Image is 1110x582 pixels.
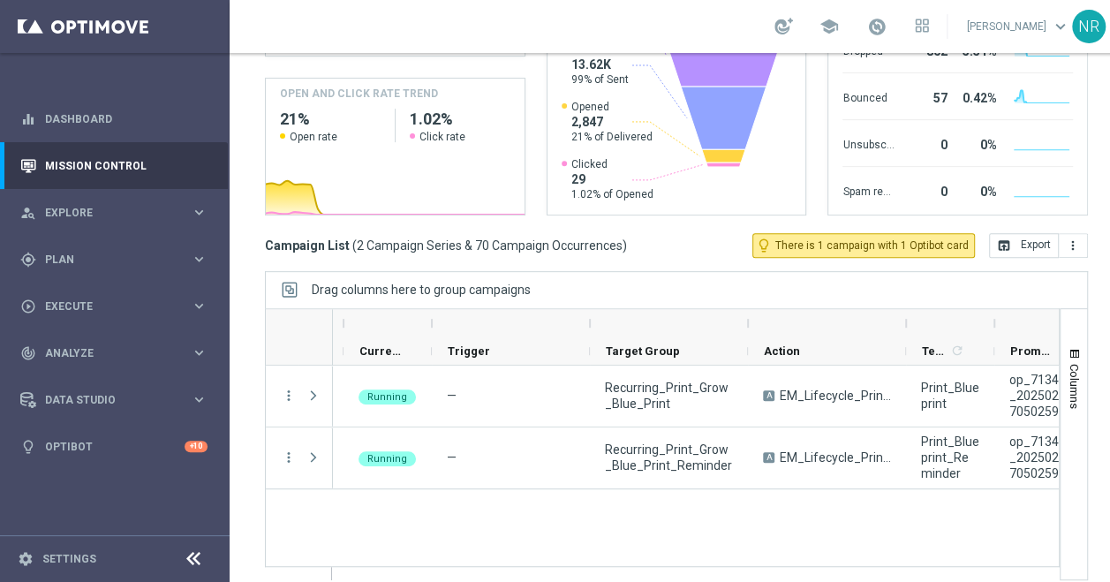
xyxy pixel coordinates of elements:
div: Mission Control [20,142,208,189]
i: open_in_browser [997,238,1011,253]
i: gps_fixed [20,252,36,268]
i: refresh [950,344,964,358]
span: Open rate [290,130,337,144]
i: keyboard_arrow_right [191,251,208,268]
i: settings [18,551,34,567]
div: Row Groups [312,283,531,297]
span: Execute [45,301,191,312]
span: Opened [571,100,653,114]
div: lightbulb Optibot +10 [19,440,208,454]
div: Data Studio [20,392,191,408]
button: more_vert [281,388,297,404]
div: Dashboard [20,95,208,142]
span: A [763,452,774,463]
span: Templates [922,344,948,358]
span: — [447,389,457,403]
div: 57 [901,82,947,110]
span: 21% of Delivered [571,130,653,144]
span: Clicked [571,157,653,171]
div: Execute [20,299,191,314]
div: Bounced [842,82,894,110]
span: Promotions [1010,344,1053,358]
span: 99% of Sent [571,72,629,87]
span: There is 1 campaign with 1 Optibot card [775,238,969,253]
a: Dashboard [45,95,208,142]
div: 0% [954,176,996,204]
div: 0 [901,129,947,157]
span: Calculate column [948,341,964,360]
span: EM_Lifecycle_PrintMarketing [780,450,891,465]
button: gps_fixed Plan keyboard_arrow_right [19,253,208,267]
span: Print_Blueprint [921,380,979,412]
button: Mission Control [19,159,208,173]
i: keyboard_arrow_right [191,298,208,314]
span: Recurring_Print_Grow_Blue_Print_Reminder [605,442,733,473]
div: +10 [185,441,208,452]
button: lightbulb_outline There is 1 campaign with 1 Optibot card [752,233,975,258]
a: [PERSON_NAME]keyboard_arrow_down [965,13,1072,40]
button: more_vert [281,450,297,465]
h4: OPEN AND CLICK RATE TREND [280,86,438,102]
i: lightbulb [20,439,36,455]
button: open_in_browser Export [989,233,1059,258]
span: school [819,17,839,36]
div: 0.42% [954,82,996,110]
span: — [447,450,457,465]
span: op_71346_20250227050259 [1009,434,1068,481]
h2: 1.02% [410,109,510,130]
div: Spam reported [842,176,894,204]
span: EM_Lifecycle_PrintMarketing [780,388,891,404]
span: ) [623,238,627,253]
span: Analyze [45,348,191,359]
i: keyboard_arrow_right [191,204,208,221]
button: play_circle_outline Execute keyboard_arrow_right [19,299,208,314]
i: play_circle_outline [20,299,36,314]
span: 2 Campaign Series & 70 Campaign Occurrences [357,238,623,253]
a: Optibot [45,423,185,470]
span: Plan [45,254,191,265]
i: keyboard_arrow_right [191,344,208,361]
span: keyboard_arrow_down [1051,17,1070,36]
span: 1.02% of Opened [571,187,653,201]
div: Unsubscribed [842,129,894,157]
colored-tag: Running [359,388,416,404]
a: Settings [42,554,96,564]
span: 29 [571,171,653,187]
div: 0% [954,129,996,157]
span: ( [352,238,357,253]
div: NR [1072,10,1106,43]
span: op_71346_20250227050259 [1009,372,1068,419]
button: person_search Explore keyboard_arrow_right [19,206,208,220]
button: equalizer Dashboard [19,112,208,126]
button: track_changes Analyze keyboard_arrow_right [19,346,208,360]
div: Plan [20,252,191,268]
a: Mission Control [45,142,208,189]
i: person_search [20,205,36,221]
span: 13.62K [571,57,629,72]
i: more_vert [1066,238,1080,253]
span: Running [367,453,407,465]
span: Trigger [448,344,490,358]
button: Data Studio keyboard_arrow_right [19,393,208,407]
span: Target Group [606,344,680,358]
div: Explore [20,205,191,221]
span: A [763,390,774,401]
h3: Campaign List [265,238,627,253]
div: Analyze [20,345,191,361]
div: Optibot [20,423,208,470]
span: 2,847 [571,114,653,130]
h2: 21% [280,109,381,130]
span: Explore [45,208,191,218]
i: keyboard_arrow_right [191,391,208,408]
div: 0 [901,176,947,204]
span: Drag columns here to group campaigns [312,283,531,297]
span: Click rate [419,130,465,144]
